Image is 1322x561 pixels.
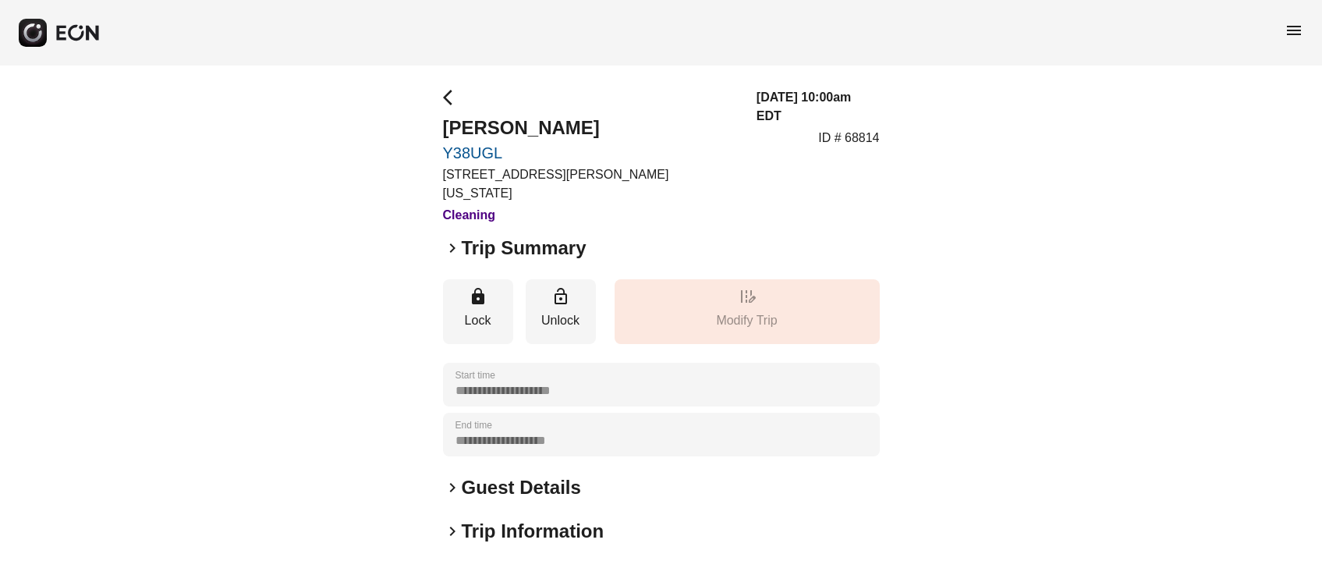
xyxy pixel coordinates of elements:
[469,287,487,306] span: lock
[526,279,596,344] button: Unlock
[443,478,462,497] span: keyboard_arrow_right
[443,115,738,140] h2: [PERSON_NAME]
[443,88,462,107] span: arrow_back_ios
[818,129,879,147] p: ID # 68814
[443,206,738,225] h3: Cleaning
[462,519,604,544] h2: Trip Information
[451,311,505,330] p: Lock
[443,239,462,257] span: keyboard_arrow_right
[533,311,588,330] p: Unlock
[443,165,738,203] p: [STREET_ADDRESS][PERSON_NAME][US_STATE]
[462,236,587,261] h2: Trip Summary
[1285,21,1303,40] span: menu
[462,475,581,500] h2: Guest Details
[443,279,513,344] button: Lock
[443,522,462,541] span: keyboard_arrow_right
[757,88,880,126] h3: [DATE] 10:00am EDT
[551,287,570,306] span: lock_open
[443,144,738,162] a: Y38UGL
